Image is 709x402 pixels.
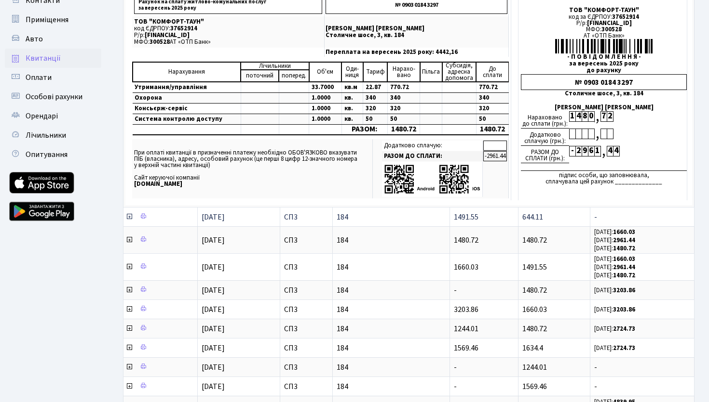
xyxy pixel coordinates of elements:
small: [DATE]: [594,255,635,263]
small: [DATE]: [594,244,635,253]
span: 1660.03 [522,304,547,315]
td: 1480.72 [476,125,508,135]
div: 7 [600,111,607,122]
td: Пільга [420,62,442,82]
td: 770.72 [387,82,420,93]
p: Столичне шосе, 3, кв. 184 [326,32,507,39]
div: - П О В І Д О М Л Е Н Н Я - [521,54,687,60]
div: РАЗОМ ДО СПЛАТИ (грн.): [521,146,569,163]
span: СП3 [284,213,329,221]
span: 1480.72 [454,235,478,246]
td: Утримання/управління [133,82,241,93]
td: Нарахо- вано [387,62,420,82]
td: кв. [341,114,363,125]
b: [DOMAIN_NAME] [134,180,182,188]
b: 3203.86 [613,286,635,295]
span: [DATE] [202,212,225,222]
a: Опитування [5,145,101,164]
span: СП3 [284,306,329,313]
a: Орендарі [5,106,101,126]
td: Об'єм [309,62,341,82]
div: МФО: [521,26,687,33]
span: Орендарі [26,111,58,121]
span: 1491.55 [454,212,478,222]
td: 1480.72 [387,125,420,135]
p: Переплата на вересень 2025 року: 4442,16 [326,49,507,55]
p: [PERSON_NAME] [PERSON_NAME] [326,26,507,32]
span: 184 [337,263,446,271]
span: 184 [337,325,446,333]
span: 37652914 [170,24,197,33]
span: [DATE] [202,285,225,296]
div: Р/р: [521,20,687,26]
td: 1.0000 [309,104,341,114]
img: apps-qrcodes.png [384,164,480,195]
div: 4 [607,146,613,156]
div: 2 [607,111,613,122]
a: Особові рахунки [5,87,101,106]
span: - [594,213,690,221]
td: При оплаті квитанції в призначенні платежу необхідно ОБОВ'ЯЗКОВО вказувати ПІБ (власника), адресу... [132,139,373,198]
b: 2961.44 [613,263,635,272]
div: 6 [588,146,594,156]
div: Столичне шосе, 3, кв. 184 [521,91,687,97]
b: 1660.03 [613,255,635,263]
span: [DATE] [202,235,225,246]
td: 1.0000 [309,114,341,125]
td: Охорона [133,93,241,104]
div: 4 [575,111,582,122]
div: 1 [594,146,600,156]
div: , [600,146,607,157]
td: кв. [341,104,363,114]
span: 1634.4 [522,343,543,353]
td: -2961.44 [483,151,507,161]
small: [DATE]: [594,324,635,333]
span: 3203.86 [454,304,478,315]
span: [FINANCIAL_ID] [587,19,632,27]
span: [DATE] [202,304,225,315]
span: Авто [26,34,43,44]
div: Додатково сплачую (грн.): [521,129,569,146]
small: [DATE]: [594,236,635,245]
small: [DATE]: [594,286,635,295]
div: [PERSON_NAME] [PERSON_NAME] [521,104,687,111]
td: Оди- ниця [341,62,363,82]
span: - [454,285,457,296]
td: 320 [387,104,420,114]
a: Лічильники [5,126,101,145]
span: СП3 [284,363,329,371]
td: Субсидія, адресна допомога [442,62,477,82]
span: 1244.01 [454,324,478,334]
span: - [594,383,690,390]
b: 2961.44 [613,236,635,245]
a: Оплати [5,68,101,87]
span: 1244.01 [522,362,547,373]
span: СП3 [284,236,329,244]
td: 340 [363,93,388,104]
div: 4 [613,146,619,156]
td: 770.72 [476,82,508,93]
span: СП3 [284,325,329,333]
span: - [454,381,457,392]
b: 2724.73 [613,324,635,333]
td: До cплати [476,62,508,82]
a: Авто [5,29,101,49]
span: 1491.55 [522,262,547,272]
td: 22.87 [363,82,388,93]
div: ТОВ "КОМФОРТ-ТАУН" [521,7,687,13]
a: Квитанції [5,49,101,68]
td: кв.м [341,82,363,93]
span: [DATE] [202,324,225,334]
span: [FINANCIAL_ID] [145,31,190,39]
td: Лічильники [241,62,309,70]
span: 184 [337,306,446,313]
td: Система контролю доступу [133,114,241,125]
td: РАЗОМ ДО СПЛАТИ: [382,151,483,161]
span: Лічильники [26,130,66,141]
span: СП3 [284,286,329,294]
span: 300528 [150,38,170,46]
span: Приміщення [26,14,68,25]
span: 184 [337,286,446,294]
span: 1480.72 [522,285,547,296]
td: 340 [387,93,420,104]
